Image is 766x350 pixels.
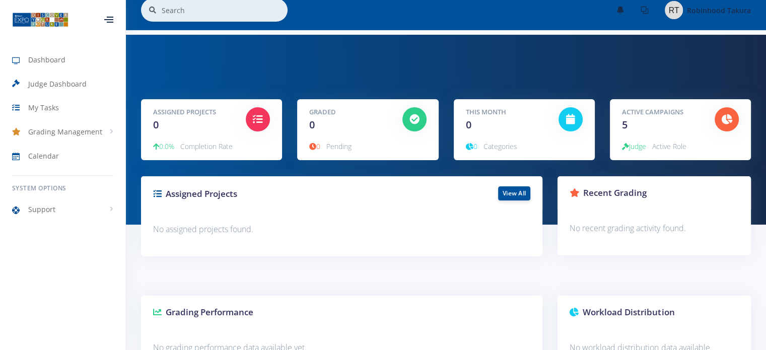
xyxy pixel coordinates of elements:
[309,142,320,151] span: 0
[498,186,530,200] a: View All
[28,151,59,161] span: Calendar
[622,107,700,117] h5: Active Campaigns
[483,142,517,151] span: Categories
[652,142,686,151] span: Active Role
[466,142,477,151] span: 0
[153,142,174,151] span: 0.0%
[622,142,646,151] span: Judge
[309,107,387,117] h5: Graded
[466,118,471,131] span: 0
[28,79,87,89] span: Judge Dashboard
[309,118,315,131] span: 0
[570,222,739,235] p: No recent grading activity found.
[687,6,751,15] span: Robinhood Takura
[28,204,55,215] span: Support
[12,12,68,28] img: ...
[326,142,352,151] span: Pending
[12,184,113,193] h6: System Options
[153,223,530,236] p: No assigned projects found.
[665,1,683,19] img: Image placeholder
[180,142,233,151] span: Completion Rate
[28,54,65,65] span: Dashboard
[570,306,739,319] h3: Workload Distribution
[153,306,530,319] h3: Grading Performance
[570,186,739,199] h3: Recent Grading
[622,118,628,131] span: 5
[153,187,334,200] h3: Assigned Projects
[28,126,102,137] span: Grading Management
[466,107,543,117] h5: This Month
[28,102,59,113] span: My Tasks
[153,118,159,131] span: 0
[153,107,231,117] h5: Assigned Projects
